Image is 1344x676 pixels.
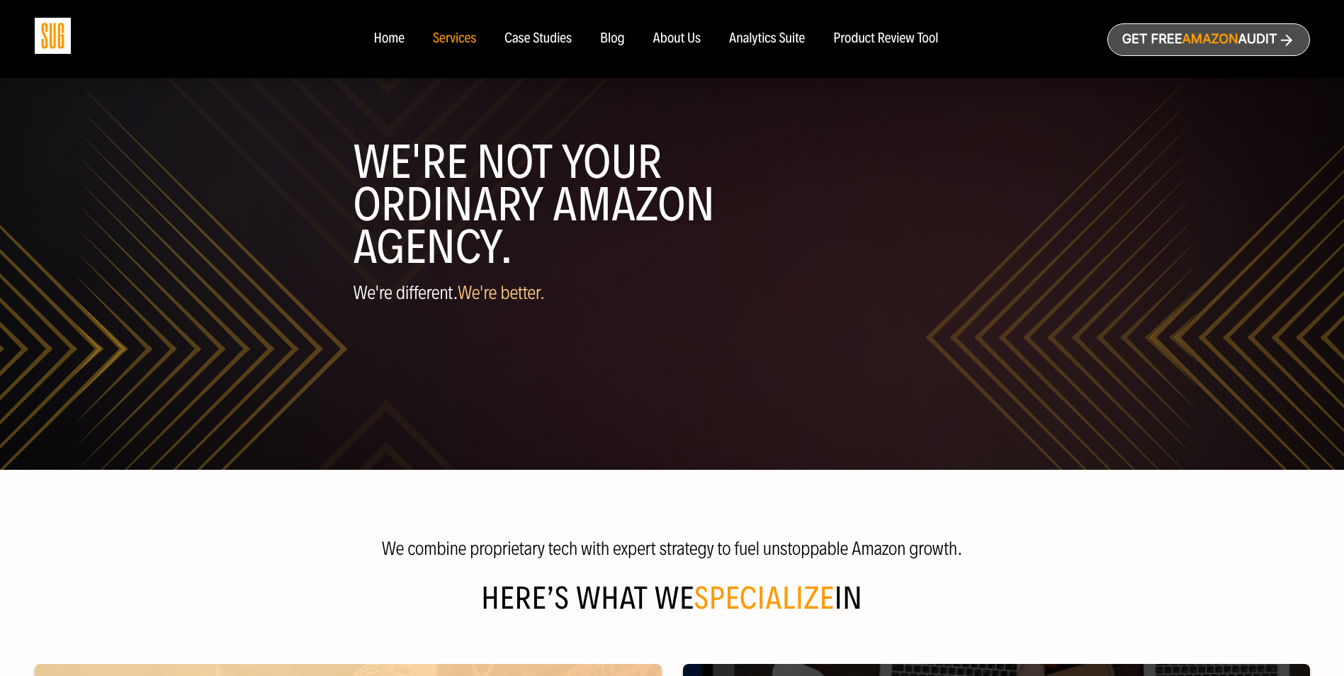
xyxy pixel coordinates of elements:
a: About Us [653,31,701,47]
span: specialize [694,580,835,617]
p: We're different. [354,283,991,303]
a: Product Review Tool [833,31,938,47]
span: We're better. [458,281,545,304]
span: Amazon [1182,32,1238,47]
a: Services [433,31,476,47]
a: Get freeAmazonAudit [1107,23,1310,56]
img: Sug [35,18,71,54]
a: Blog [600,31,625,47]
a: Analytics Suite [729,31,805,47]
h2: Here’s what We in [35,585,1310,630]
h1: WE'RE NOT YOUR ORDINARY AMAZON AGENCY. [354,141,991,269]
a: Case Studies [504,31,572,47]
a: Home [373,31,404,47]
p: We combine proprietary tech with expert strategy to fuel unstoppable Amazon growth. [364,538,981,559]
